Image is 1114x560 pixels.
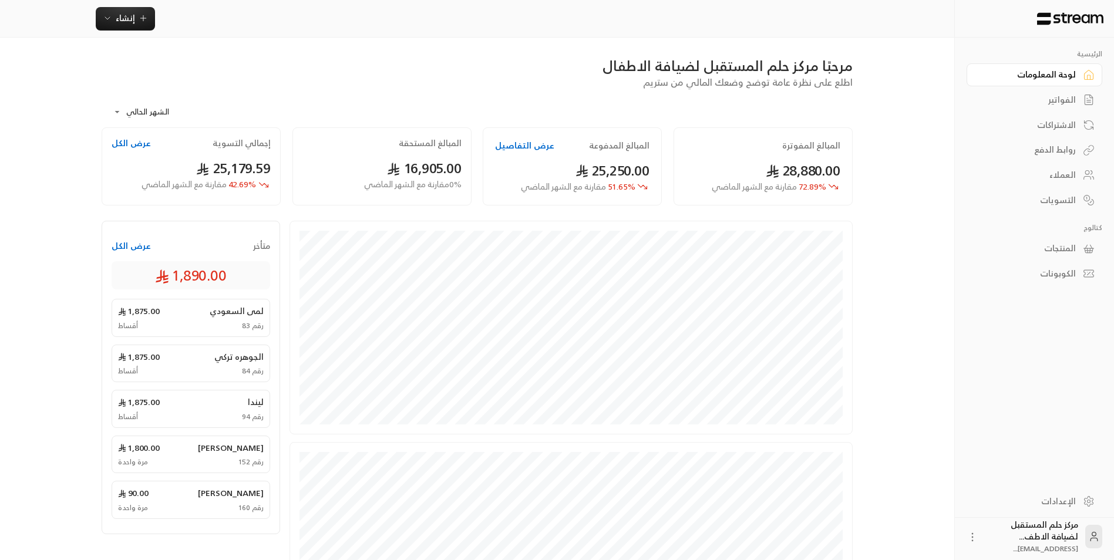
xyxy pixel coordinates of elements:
div: روابط الدفع [981,144,1076,156]
span: 1,800.00 [118,442,160,454]
span: رقم 152 [238,457,264,467]
span: اطلع على نظرة عامة توضح وضعك المالي من ستريم [643,74,853,90]
a: المنتجات [967,237,1102,260]
span: 1,875.00 [118,396,160,408]
div: الشهر الحالي [107,97,196,127]
div: الإعدادات [981,495,1076,507]
div: مركز حلم المستقبل لضيافة الاطف... [985,519,1078,554]
span: إنشاء [116,11,135,25]
div: الكوبونات [981,268,1076,279]
span: رقم 84 [242,366,264,376]
span: 1,875.00 [118,305,160,317]
span: 42.69 % [142,178,256,191]
div: الاشتراكات [981,119,1076,131]
span: [EMAIL_ADDRESS].... [1013,542,1078,555]
a: لوحة المعلومات [967,63,1102,86]
div: العملاء [981,169,1076,181]
h2: إجمالي التسوية [213,137,271,149]
span: [PERSON_NAME] [198,442,264,454]
button: عرض الكل [112,240,151,252]
span: 1,875.00 [118,351,160,363]
div: المنتجات [981,242,1076,254]
span: مرة واحدة [118,503,148,512]
span: أقساط [118,321,138,330]
span: متأخر [253,240,270,252]
a: الفواتير [967,89,1102,112]
p: كتالوج [967,223,1102,232]
a: روابط الدفع [967,139,1102,161]
div: الفواتير [981,94,1076,106]
span: رقم 94 [242,412,264,421]
span: أقساط [118,412,138,421]
p: الرئيسية [967,49,1102,59]
span: 16,905.00 [387,156,462,180]
span: 1,890.00 [155,266,227,285]
span: مقارنة مع الشهر الماضي [142,177,227,191]
h2: المبالغ المفوترة [782,140,840,151]
span: 51.65 % [521,181,635,193]
span: 72.89 % [712,181,826,193]
div: لوحة المعلومات [981,69,1076,80]
span: 25,250.00 [575,158,650,183]
a: العملاء [967,164,1102,187]
button: عرض التفاصيل [495,140,554,151]
img: Logo [1036,12,1105,25]
span: أقساط [118,366,138,376]
span: رقم 83 [242,321,264,330]
a: الإعدادات [967,490,1102,512]
span: 25,179.59 [196,156,271,180]
span: 28,880.00 [766,158,840,183]
h2: المبالغ المدفوعة [589,140,649,151]
span: 90.00 [118,487,149,499]
span: مرة واحدة [118,457,148,467]
h2: المبالغ المستحقة [399,137,462,149]
div: مرحبًا مركز حلم المستقبل لضيافة الاطفال [102,56,853,75]
a: الكوبونات [967,262,1102,285]
a: الاشتراكات [967,113,1102,136]
span: ليندا [248,396,264,408]
button: إنشاء [96,7,155,31]
a: التسويات [967,188,1102,211]
span: مقارنة مع الشهر الماضي [712,179,797,194]
span: رقم 160 [238,503,264,512]
button: عرض الكل [112,137,151,149]
span: الجوهره تركي [214,351,264,363]
div: التسويات [981,194,1076,206]
span: [PERSON_NAME] [198,487,264,499]
span: مقارنة مع الشهر الماضي [521,179,606,194]
span: 0 % مقارنة مع الشهر الماضي [364,178,462,191]
span: لمى السعودي [210,305,264,317]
